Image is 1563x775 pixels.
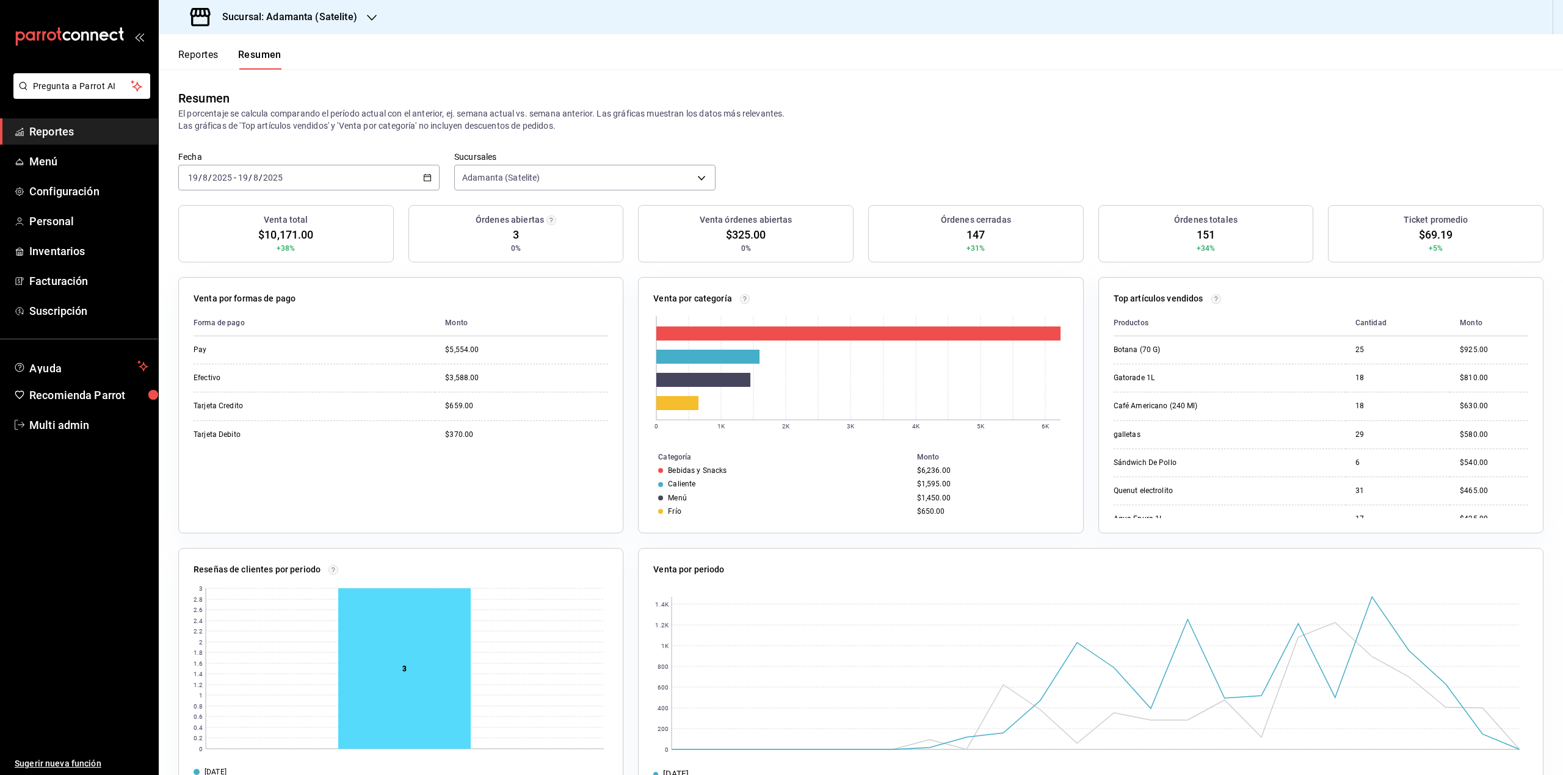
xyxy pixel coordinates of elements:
text: 800 [658,663,669,670]
text: 6K [1042,423,1050,430]
label: Sucursales [454,153,716,161]
text: 1K [717,423,725,430]
text: 1.4 [194,671,203,677]
div: Pay [194,345,316,355]
div: $6,236.00 [917,466,1064,475]
span: $10,171.00 [258,226,313,243]
h3: Venta total [264,214,308,226]
span: +34% [1197,243,1216,254]
span: / [248,173,252,182]
div: $5,554.00 [445,345,608,355]
text: 2.6 [194,607,203,613]
text: 1 [199,692,203,699]
span: Reportes [29,123,148,140]
div: Sándwich De Pollo [1114,458,1236,468]
div: 29 [1355,430,1440,440]
span: +5% [1429,243,1443,254]
th: Monto [1450,310,1528,336]
text: 4K [912,423,920,430]
text: 1.2 [194,682,203,688]
text: 600 [658,684,669,691]
button: Reportes [178,49,219,70]
p: Reseñas de clientes por periodo [194,563,321,576]
th: Cantidad [1346,310,1450,336]
h3: Órdenes totales [1174,214,1238,226]
h3: Venta órdenes abiertas [700,214,792,226]
span: 147 [966,226,985,243]
span: Ayuda [29,359,132,373]
div: Tarjeta Debito [194,430,316,440]
div: 18 [1355,401,1440,411]
span: Adamanta (Satelite) [462,171,540,184]
div: Caliente [668,480,695,488]
input: ---- [212,173,233,182]
div: $630.00 [1460,401,1528,411]
th: Forma de pago [194,310,435,336]
span: Recomienda Parrot [29,387,148,403]
span: 0% [741,243,751,254]
div: $925.00 [1460,345,1528,355]
p: Top artículos vendidos [1114,292,1203,305]
p: Venta por periodo [653,563,724,576]
span: +31% [966,243,985,254]
input: -- [187,173,198,182]
div: 31 [1355,486,1440,496]
a: Pregunta a Parrot AI [9,88,150,101]
span: 151 [1197,226,1215,243]
div: Quenut electrolito [1114,486,1236,496]
span: Configuración [29,183,148,200]
div: $370.00 [445,430,608,440]
div: Gatorade 1L [1114,373,1236,383]
span: Suscripción [29,303,148,319]
div: $3,588.00 [445,373,608,383]
h3: Sucursal: Adamanta (Satelite) [212,10,357,24]
div: galletas [1114,430,1236,440]
text: 1.2K [656,622,669,629]
div: Botana (70 G) [1114,345,1236,355]
text: 1.8 [194,649,203,656]
text: 0 [665,746,669,753]
span: / [259,173,263,182]
input: -- [253,173,259,182]
input: -- [202,173,208,182]
div: 17 [1355,514,1440,524]
div: 18 [1355,373,1440,383]
span: $69.19 [1419,226,1453,243]
div: $650.00 [917,507,1064,516]
div: Tarjeta Credito [194,401,316,411]
input: -- [238,173,248,182]
span: Sugerir nueva función [15,757,148,770]
text: 3K [847,423,855,430]
div: $540.00 [1460,458,1528,468]
span: - [234,173,236,182]
p: Venta por categoría [653,292,732,305]
p: Venta por formas de pago [194,292,296,305]
th: Productos [1114,310,1346,336]
label: Fecha [178,153,440,161]
div: Resumen [178,89,230,107]
span: $325.00 [726,226,766,243]
div: $580.00 [1460,430,1528,440]
text: 2.2 [194,628,203,635]
text: 2 [199,639,203,646]
text: 2K [782,423,790,430]
text: 1.4K [656,601,669,608]
h3: Órdenes abiertas [476,214,544,226]
text: 400 [658,705,669,712]
th: Monto [912,450,1083,464]
span: / [208,173,212,182]
text: 5K [977,423,985,430]
span: Personal [29,213,148,229]
div: 25 [1355,345,1440,355]
h3: Ticket promedio [1404,214,1468,226]
th: Categoría [639,450,912,464]
div: Agua Epura 1L [1114,514,1236,524]
text: 0.2 [194,735,203,741]
input: ---- [263,173,283,182]
div: $465.00 [1460,486,1528,496]
text: 2.4 [194,618,203,624]
div: Café Americano (240 Ml) [1114,401,1236,411]
span: 0% [511,243,521,254]
text: 0.4 [194,724,203,731]
div: $659.00 [445,401,608,411]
